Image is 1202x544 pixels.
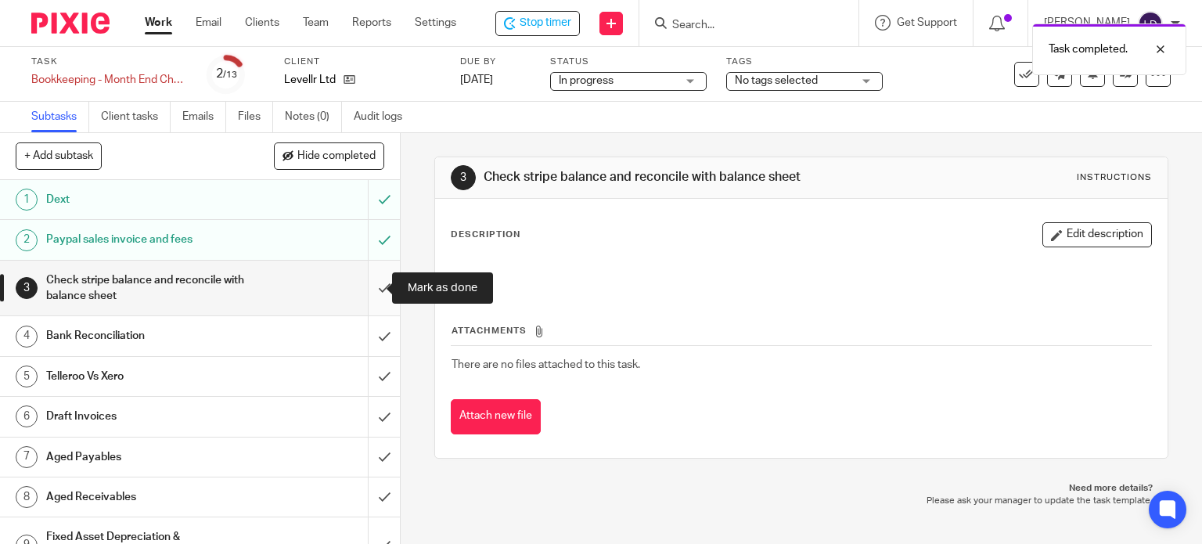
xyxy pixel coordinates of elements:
span: [DATE] [460,74,493,85]
a: Email [196,15,221,31]
a: Team [303,15,329,31]
div: 8 [16,486,38,508]
div: 4 [16,326,38,348]
img: svg%3E [1138,11,1163,36]
button: Attach new file [451,399,541,434]
p: Task completed. [1049,41,1128,57]
label: Task [31,56,188,68]
div: 7 [16,446,38,468]
a: Subtasks [31,102,89,132]
h1: Aged Payables [46,445,250,469]
h1: Paypal sales invoice and fees [46,228,250,251]
a: Client tasks [101,102,171,132]
a: Audit logs [354,102,414,132]
div: 3 [451,165,476,190]
span: Attachments [452,326,527,335]
a: Reports [352,15,391,31]
button: Edit description [1042,222,1152,247]
p: Description [451,229,520,241]
a: Files [238,102,273,132]
h1: Dext [46,188,250,211]
button: + Add subtask [16,142,102,169]
label: Due by [460,56,531,68]
a: Settings [415,15,456,31]
h1: Bank Reconciliation [46,324,250,348]
span: Hide completed [297,150,376,163]
button: Hide completed [274,142,384,169]
div: Levellr Ltd - Bookkeeping - Month End Checks - Levellr [495,11,580,36]
div: 6 [16,405,38,427]
p: Please ask your manager to update the task template. [450,495,1153,507]
div: 3 [16,277,38,299]
small: /13 [223,70,237,79]
h1: Aged Receivables [46,485,250,509]
a: Notes (0) [285,102,342,132]
div: 1 [16,189,38,211]
label: Client [284,56,441,68]
div: 2 [216,65,237,83]
h1: Draft Invoices [46,405,250,428]
span: In progress [559,75,614,86]
span: There are no files attached to this task. [452,359,640,370]
span: Stop timer [520,15,571,31]
p: Need more details? [450,482,1153,495]
a: Emails [182,102,226,132]
div: 2 [16,229,38,251]
span: No tags selected [735,75,818,86]
p: Levellr Ltd [284,72,336,88]
a: Clients [245,15,279,31]
h1: Check stripe balance and reconcile with balance sheet [484,169,834,186]
label: Status [550,56,707,68]
div: Instructions [1077,171,1152,184]
a: Work [145,15,172,31]
img: Pixie [31,13,110,34]
h1: Telleroo Vs Xero [46,365,250,388]
div: Bookkeeping - Month End Checks - Levellr [31,72,188,88]
div: 5 [16,366,38,387]
h1: Check stripe balance and reconcile with balance sheet [46,268,250,308]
